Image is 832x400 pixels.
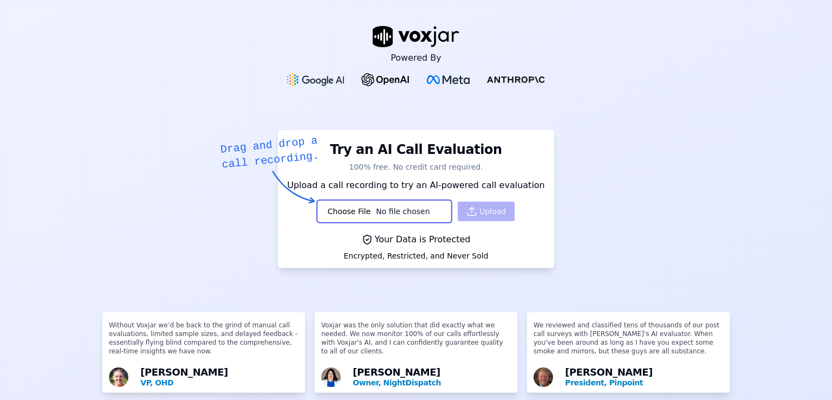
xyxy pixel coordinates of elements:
h1: Try an AI Call Evaluation [330,141,502,158]
p: Owner, NightDispatch [353,377,511,388]
div: [PERSON_NAME] [353,367,511,388]
img: voxjar logo [373,26,459,47]
img: Avatar [109,367,128,387]
p: Voxjar was the only solution that did exactly what we needed. We now monitor 100% of our calls ef... [321,321,511,364]
p: VP, OHD [140,377,298,388]
img: Avatar [321,367,341,387]
p: We reviewed and classified tens of thousands of our post call surveys with [PERSON_NAME]'s AI eva... [534,321,723,364]
div: [PERSON_NAME] [565,367,723,388]
p: Upload a call recording to try an AI-powered call evaluation [284,179,548,192]
p: Powered By [391,51,441,64]
input: Upload a call recording [317,201,451,222]
img: Google gemini Logo [287,73,344,86]
img: Avatar [534,367,553,387]
img: OpenAI Logo [361,73,409,86]
div: [PERSON_NAME] [140,367,298,388]
div: Encrypted, Restricted, and Never Sold [343,250,488,261]
div: Your Data is Protected [343,233,488,246]
p: 100% free. No credit card required. [284,162,548,172]
p: Without Voxjar we’d be back to the grind of manual call evaluations, limited sample sizes, and de... [109,321,298,364]
img: Meta Logo [427,75,470,84]
p: President, Pinpoint [565,377,723,388]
